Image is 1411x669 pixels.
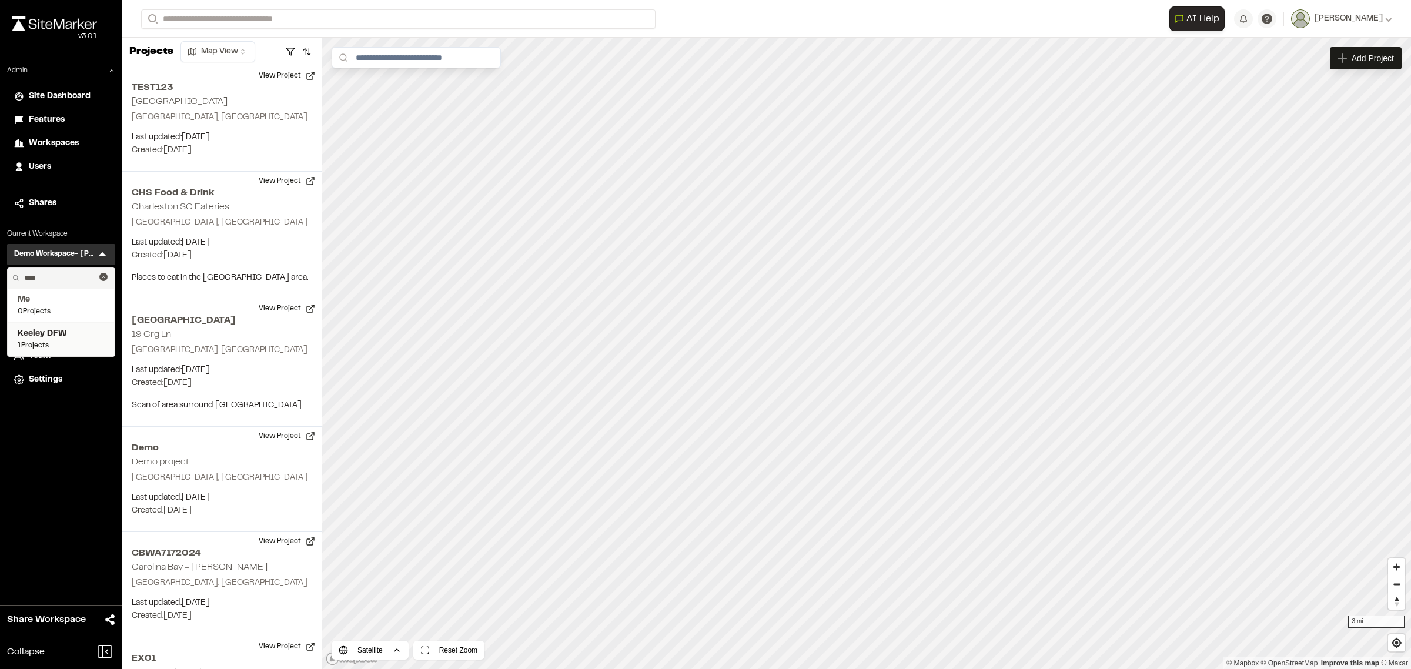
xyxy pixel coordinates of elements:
span: Reset bearing to north [1388,593,1405,610]
h2: Demo [132,441,313,455]
span: Settings [29,373,62,386]
button: Clear text [99,273,108,281]
span: Add Project [1352,52,1394,64]
img: User [1291,9,1310,28]
button: View Project [252,637,322,656]
a: Mapbox [1226,659,1259,667]
h3: Demo Workspace- [PERSON_NAME] [14,249,96,260]
h2: [GEOGRAPHIC_DATA] [132,313,313,327]
p: [GEOGRAPHIC_DATA], [GEOGRAPHIC_DATA] [132,471,313,484]
button: View Project [252,532,322,551]
p: Created: [DATE] [132,249,313,262]
p: Last updated: [DATE] [132,236,313,249]
span: [PERSON_NAME] [1315,12,1383,25]
h2: EX01 [132,651,313,665]
p: Places to eat in the [GEOGRAPHIC_DATA] area. [132,272,313,285]
a: Mapbox logo [326,652,377,665]
a: Map feedback [1321,659,1379,667]
p: Created: [DATE] [132,144,313,157]
p: Last updated: [DATE] [132,597,313,610]
p: Last updated: [DATE] [132,131,313,144]
span: 1 Projects [18,340,105,351]
button: Open AI Assistant [1169,6,1225,31]
p: [GEOGRAPHIC_DATA], [GEOGRAPHIC_DATA] [132,111,313,124]
button: Reset bearing to north [1388,593,1405,610]
span: Zoom out [1388,576,1405,593]
span: Users [29,160,51,173]
h2: Demo project [132,458,189,466]
button: View Project [252,427,322,446]
div: 3 mi [1348,616,1405,628]
a: Keeley DFW1Projects [18,327,105,351]
span: Share Workspace [7,613,86,627]
div: Open AI Assistant [1169,6,1229,31]
span: Shares [29,197,56,210]
p: Last updated: [DATE] [132,364,313,377]
a: Maxar [1381,659,1408,667]
button: Find my location [1388,634,1405,651]
a: Users [14,160,108,173]
a: Settings [14,373,108,386]
button: [PERSON_NAME] [1291,9,1392,28]
div: Oh geez...please don't... [12,31,97,42]
p: Created: [DATE] [132,610,313,623]
p: [GEOGRAPHIC_DATA], [GEOGRAPHIC_DATA] [132,577,313,590]
button: View Project [252,66,322,85]
a: OpenStreetMap [1261,659,1318,667]
p: Created: [DATE] [132,504,313,517]
button: Zoom in [1388,558,1405,576]
button: View Project [252,172,322,190]
h2: CHS Food & Drink [132,186,313,200]
a: Features [14,113,108,126]
span: Workspaces [29,137,79,150]
span: Features [29,113,65,126]
h2: Charleston SC Eateries [132,203,229,211]
span: AI Help [1186,12,1219,26]
span: Site Dashboard [29,90,91,103]
p: Admin [7,65,28,76]
p: Current Workspace [7,229,115,239]
a: Site Dashboard [14,90,108,103]
a: Shares [14,197,108,210]
p: Scan of area surround [GEOGRAPHIC_DATA]. [132,399,313,412]
h2: CBWA7172024 [132,546,313,560]
button: Search [141,9,162,29]
a: Me0Projects [18,293,105,317]
span: Keeley DFW [18,327,105,340]
p: [GEOGRAPHIC_DATA], [GEOGRAPHIC_DATA] [132,344,313,357]
p: [GEOGRAPHIC_DATA], [GEOGRAPHIC_DATA] [132,216,313,229]
button: View Project [252,299,322,318]
button: Zoom out [1388,576,1405,593]
h2: [GEOGRAPHIC_DATA] [132,98,228,106]
span: 0 Projects [18,306,105,317]
img: rebrand.png [12,16,97,31]
a: Workspaces [14,137,108,150]
p: Last updated: [DATE] [132,491,313,504]
p: Created: [DATE] [132,377,313,390]
button: Reset Zoom [413,641,484,660]
h2: 19 Crg Ln [132,330,171,339]
p: Projects [129,44,173,60]
h2: Carolina Bay - [PERSON_NAME] [132,563,268,571]
span: Me [18,293,105,306]
button: Satellite [332,641,409,660]
span: Collapse [7,645,45,659]
h2: TEST123 [132,81,313,95]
